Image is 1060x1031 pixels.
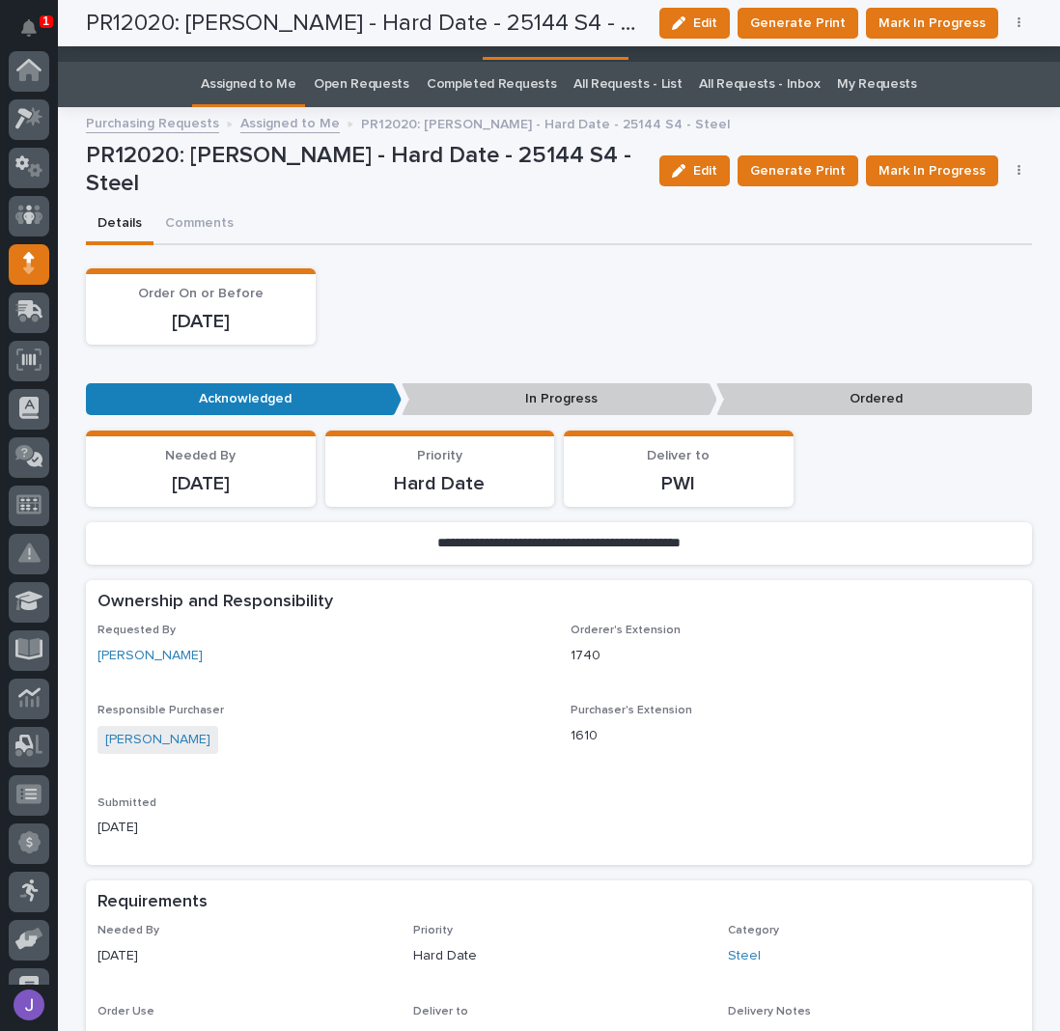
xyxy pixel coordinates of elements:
button: Generate Print [738,155,858,186]
p: Ordered [716,383,1032,415]
span: Delivery Notes [728,1006,811,1017]
a: Purchasing Requests [86,111,219,133]
p: [DATE] [98,472,304,495]
p: PR12020: [PERSON_NAME] - Hard Date - 25144 S4 - Steel [86,142,644,198]
a: Steel [728,946,761,966]
p: Hard Date [413,946,706,966]
span: Needed By [165,449,236,462]
span: Deliver to [647,449,710,462]
p: In Progress [402,383,717,415]
p: 1740 [571,646,1020,666]
p: [DATE] [98,818,547,838]
p: PR12020: [PERSON_NAME] - Hard Date - 25144 S4 - Steel [361,112,730,133]
button: Details [86,205,153,245]
p: Acknowledged [86,383,402,415]
span: Responsible Purchaser [98,705,224,716]
h2: Requirements [98,892,208,913]
p: PWI [575,472,782,495]
span: Edit [693,162,717,180]
p: 1610 [571,726,1020,746]
span: Requested By [98,625,176,636]
span: Submitted [98,797,156,809]
span: Priority [417,449,462,462]
button: Notifications [9,8,49,48]
button: users-avatar [9,985,49,1025]
a: [PERSON_NAME] [105,730,210,750]
span: Priority [413,925,453,936]
span: Orderer's Extension [571,625,681,636]
div: Notifications1 [24,19,49,50]
span: Category [728,925,779,936]
p: [DATE] [98,946,390,966]
span: Mark In Progress [879,159,986,182]
button: Mark In Progress [866,155,998,186]
span: Deliver to [413,1006,468,1017]
a: My Requests [837,62,917,107]
a: Assigned to Me [201,62,296,107]
a: Open Requests [314,62,409,107]
span: Generate Print [750,159,846,182]
a: Assigned to Me [240,111,340,133]
h2: Ownership and Responsibility [98,592,333,613]
span: Order Use [98,1006,154,1017]
a: Completed Requests [427,62,556,107]
span: Order On or Before [138,287,264,300]
span: Purchaser's Extension [571,705,692,716]
a: All Requests - List [573,62,682,107]
p: [DATE] [98,310,304,333]
a: All Requests - Inbox [699,62,820,107]
span: Needed By [98,925,159,936]
a: [PERSON_NAME] [98,646,203,666]
p: 1 [42,14,49,28]
p: Hard Date [337,472,544,495]
button: Edit [659,155,730,186]
button: Comments [153,205,245,245]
